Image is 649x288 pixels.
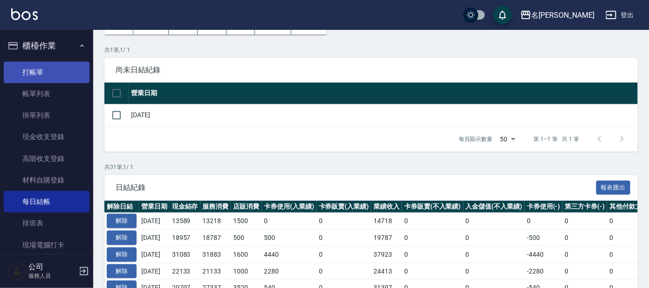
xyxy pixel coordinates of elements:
[596,183,631,191] a: 報表匯出
[231,201,262,213] th: 店販消費
[4,105,90,126] a: 掛單列表
[4,83,90,105] a: 帳單列表
[4,62,90,83] a: 打帳單
[262,230,317,246] td: 500
[371,201,402,213] th: 業績收入
[525,263,563,280] td: -2280
[402,246,463,263] td: 0
[563,213,608,230] td: 0
[11,8,38,20] img: Logo
[200,230,231,246] td: 18787
[317,213,372,230] td: 0
[170,263,200,280] td: 22133
[602,7,638,24] button: 登出
[28,272,76,280] p: 服務人員
[107,231,137,245] button: 解除
[463,201,525,213] th: 入金儲值(不入業績)
[497,126,519,152] div: 50
[463,263,525,280] td: 0
[4,148,90,169] a: 高階收支登錄
[402,213,463,230] td: 0
[200,213,231,230] td: 13218
[459,135,493,143] p: 每頁顯示數量
[463,230,525,246] td: 0
[170,213,200,230] td: 13589
[231,213,262,230] td: 1500
[317,263,372,280] td: 0
[231,263,262,280] td: 1000
[4,34,90,58] button: 櫃檯作業
[116,183,596,192] span: 日結紀錄
[129,83,638,105] th: 營業日期
[139,230,170,246] td: [DATE]
[107,214,137,228] button: 解除
[104,46,638,54] p: 共 1 筆, 1 / 1
[170,201,200,213] th: 現金結存
[525,246,563,263] td: -4440
[4,126,90,148] a: 現金收支登錄
[402,201,463,213] th: 卡券販賣(不入業績)
[317,246,372,263] td: 0
[139,201,170,213] th: 營業日期
[116,65,627,75] span: 尚未日結紀錄
[463,213,525,230] td: 0
[4,234,90,256] a: 現場電腦打卡
[139,263,170,280] td: [DATE]
[4,212,90,234] a: 排班表
[200,263,231,280] td: 21133
[262,213,317,230] td: 0
[525,230,563,246] td: -500
[231,230,262,246] td: 500
[517,6,598,25] button: 名[PERSON_NAME]
[262,263,317,280] td: 2280
[525,201,563,213] th: 卡券使用(-)
[262,201,317,213] th: 卡券使用(入業績)
[107,264,137,279] button: 解除
[200,246,231,263] td: 31883
[107,247,137,262] button: 解除
[532,9,594,21] div: 名[PERSON_NAME]
[493,6,512,24] button: save
[262,246,317,263] td: 4440
[371,230,402,246] td: 19787
[317,230,372,246] td: 0
[139,213,170,230] td: [DATE]
[402,230,463,246] td: 0
[104,201,139,213] th: 解除日結
[371,246,402,263] td: 37923
[317,201,372,213] th: 卡券販賣(入業績)
[231,246,262,263] td: 1600
[129,104,638,126] td: [DATE]
[4,191,90,212] a: 每日結帳
[200,201,231,213] th: 服務消費
[371,213,402,230] td: 14718
[402,263,463,280] td: 0
[563,201,608,213] th: 第三方卡券(-)
[596,181,631,195] button: 報表匯出
[563,263,608,280] td: 0
[170,246,200,263] td: 31083
[170,230,200,246] td: 18957
[104,163,638,171] p: 共 31 筆, 1 / 1
[7,262,26,281] img: Person
[139,246,170,263] td: [DATE]
[534,135,579,143] p: 第 1–1 筆 共 1 筆
[525,213,563,230] td: 0
[463,246,525,263] td: 0
[371,263,402,280] td: 24413
[563,230,608,246] td: 0
[4,169,90,191] a: 材料自購登錄
[28,262,76,272] h5: 公司
[563,246,608,263] td: 0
